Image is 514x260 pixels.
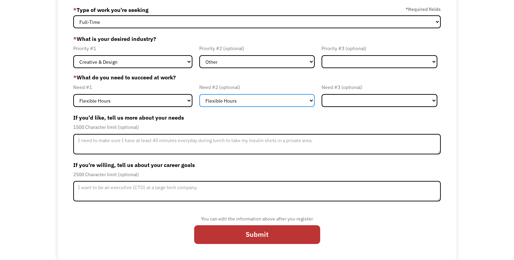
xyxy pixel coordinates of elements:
label: If you're willing, tell us about your career goals [73,159,441,170]
div: Need #3 (optional) [322,83,437,91]
div: Priority #2 (optional) [199,44,315,52]
div: Need #2 (optional) [199,83,315,91]
label: If you'd like, tell us more about your needs [73,112,441,123]
input: Submit [194,225,320,244]
label: What do you need to succeed at work? [73,73,441,81]
div: 1500 Character limit (optional) [73,123,441,131]
label: What is your desired industry? [73,33,441,44]
label: Type of work you're seeking [73,4,149,15]
div: 2500 Character limit (optional) [73,170,441,179]
div: You can edit the information above after you register [194,215,320,223]
label: Required fields [406,5,441,13]
div: Priority #1 [73,44,192,52]
div: Need #1 [73,83,192,91]
form: Member-Update-Form-Step2 [73,4,441,249]
div: Priority #3 (optional) [322,44,437,52]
